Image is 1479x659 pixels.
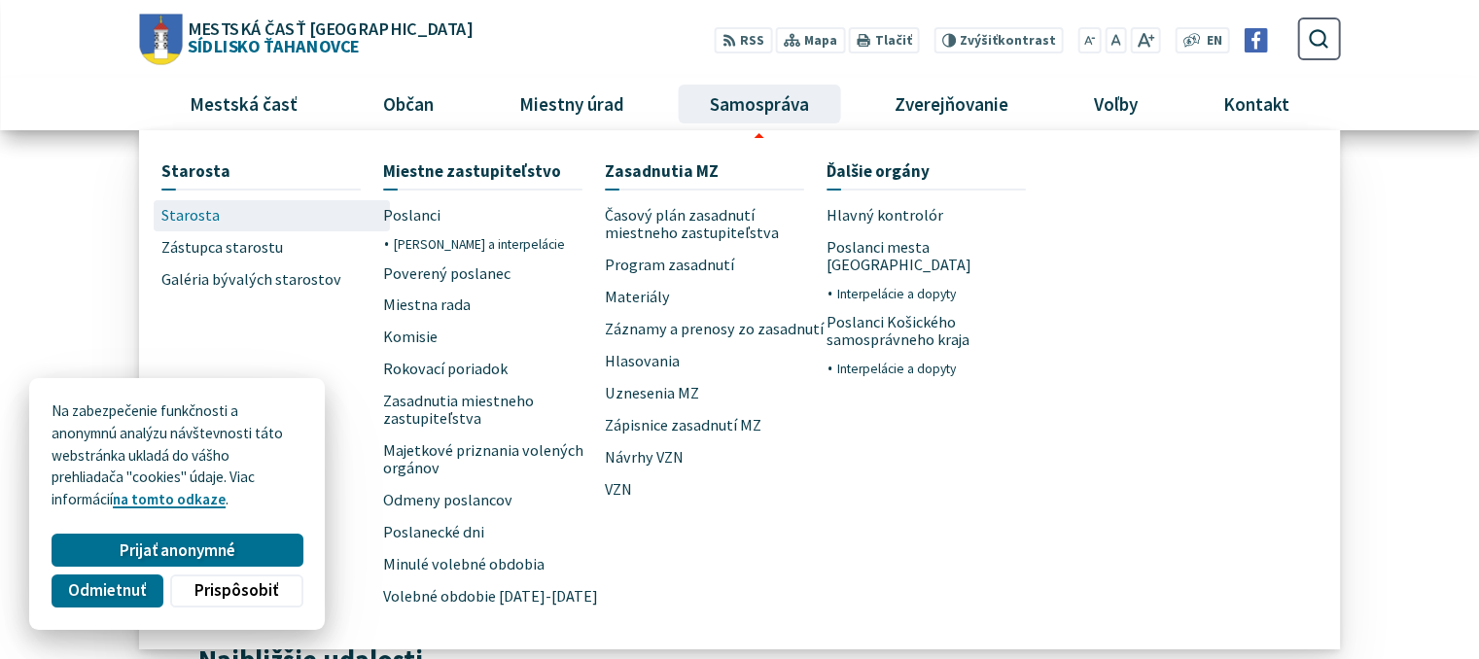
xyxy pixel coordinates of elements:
[383,516,484,548] span: Poslanecké dni
[383,548,545,580] span: Minulé volebné obdobia
[383,290,471,322] span: Miestna rada
[605,409,761,441] span: Zápisnice zasadnutí MZ
[605,345,827,377] a: Hlasovania
[52,400,302,511] p: Na zabezpečenie funkčnosti a anonymnú analýzu návštevnosti táto webstránka ukladá do vášho prehli...
[383,580,598,612] span: Volebné obdobie [DATE]-[DATE]
[483,78,659,130] a: Miestny úrad
[52,574,162,607] button: Odmietnuť
[776,27,845,53] a: Mapa
[194,580,278,601] span: Prispôsobiť
[161,231,383,263] a: Zástupca starostu
[827,153,930,189] span: Ďalšie orgány
[383,434,605,484] a: Majetkové priznania volených orgánov
[702,78,816,130] span: Samospráva
[383,153,561,189] span: Miestne zastupiteľstvo
[161,200,220,232] span: Starosta
[837,356,956,381] span: Interpelácie a dopyty
[347,78,469,130] a: Občan
[605,441,684,473] span: Návrhy VZN
[605,153,719,189] span: Zasadnutia MZ
[383,354,508,386] span: Rokovací poriadok
[161,200,383,232] a: Starosta
[1087,78,1145,130] span: Voľby
[960,33,1056,49] span: kontrast
[170,574,302,607] button: Prispôsobiť
[383,258,605,290] a: Poverený poslanec
[161,231,283,263] span: Zástupca starostu
[888,78,1016,130] span: Zverejňovanie
[933,27,1063,53] button: Zvýšiťkontrast
[383,290,605,322] a: Miestna rada
[605,281,827,313] a: Materiály
[139,14,472,64] a: Logo Sídlisko Ťahanovce, prejsť na domovskú stránku.
[605,313,827,345] a: Záznamy a prenosy zo zasadnutí
[605,377,699,409] span: Uznesenia MZ
[383,258,511,290] span: Poverený poslanec
[849,27,919,53] button: Tlačiť
[511,78,631,130] span: Miestny úrad
[874,33,911,49] span: Tlačiť
[1244,28,1268,52] img: Prejsť na Facebook stránku
[113,490,226,508] a: na tomto odkaze
[605,473,827,505] a: VZN
[394,231,605,257] a: [PERSON_NAME] a interpelácie
[383,484,605,516] a: Odmeny poslancov
[161,263,341,295] span: Galéria bývalých starostov
[827,200,943,232] span: Hlavný kontrolór
[1059,78,1174,130] a: Voľby
[383,200,440,232] span: Poslanci
[182,19,472,54] span: Sídlisko Ťahanovce
[139,14,182,64] img: Prejsť na domovskú stránku
[605,377,827,409] a: Uznesenia MZ
[605,345,680,377] span: Hlasovania
[605,249,734,281] span: Program zasadnutí
[837,281,956,306] span: Interpelácie a dopyty
[383,484,512,516] span: Odmeny poslancov
[383,580,605,612] a: Volebné obdobie [DATE]-[DATE]
[605,200,827,250] a: Časový plán zasadnutí miestneho zastupiteľstva
[375,78,440,130] span: Občan
[1216,78,1297,130] span: Kontakt
[605,409,827,441] a: Zápisnice zasadnutí MZ
[605,249,827,281] a: Program zasadnutí
[383,548,605,580] a: Minulé volebné obdobia
[1078,27,1102,53] button: Zmenšiť veľkosť písma
[1206,31,1221,52] span: EN
[161,153,230,189] span: Starosta
[827,231,1048,281] a: Poslanci mesta [GEOGRAPHIC_DATA]
[827,200,1048,232] a: Hlavný kontrolór
[1105,27,1126,53] button: Nastaviť pôvodnú veľkosť písma
[383,322,605,354] a: Komisie
[715,27,772,53] a: RSS
[161,263,383,295] a: Galéria bývalých starostov
[804,31,837,52] span: Mapa
[383,386,605,435] a: Zasadnutia miestneho zastupiteľstva
[383,153,582,189] a: Miestne zastupiteľstvo
[188,19,472,37] span: Mestská časť [GEOGRAPHIC_DATA]
[383,200,605,232] a: Poslanci
[120,540,235,561] span: Prijať anonymné
[68,580,146,601] span: Odmietnuť
[960,32,998,49] span: Zvýšiť
[827,307,1048,357] a: Poslanci Košického samosprávneho kraja
[605,473,632,505] span: VZN
[827,153,1026,189] a: Ďalšie orgány
[1188,78,1325,130] a: Kontakt
[1201,31,1227,52] a: EN
[675,78,845,130] a: Samospráva
[383,322,438,354] span: Komisie
[394,231,565,257] span: [PERSON_NAME] a interpelácie
[740,31,764,52] span: RSS
[1130,27,1160,53] button: Zväčšiť veľkosť písma
[837,281,1048,306] a: Interpelácie a dopyty
[605,281,670,313] span: Materiály
[161,153,361,189] a: Starosta
[383,516,605,548] a: Poslanecké dni
[52,534,302,567] button: Prijať anonymné
[860,78,1044,130] a: Zverejňovanie
[154,78,333,130] a: Mestská časť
